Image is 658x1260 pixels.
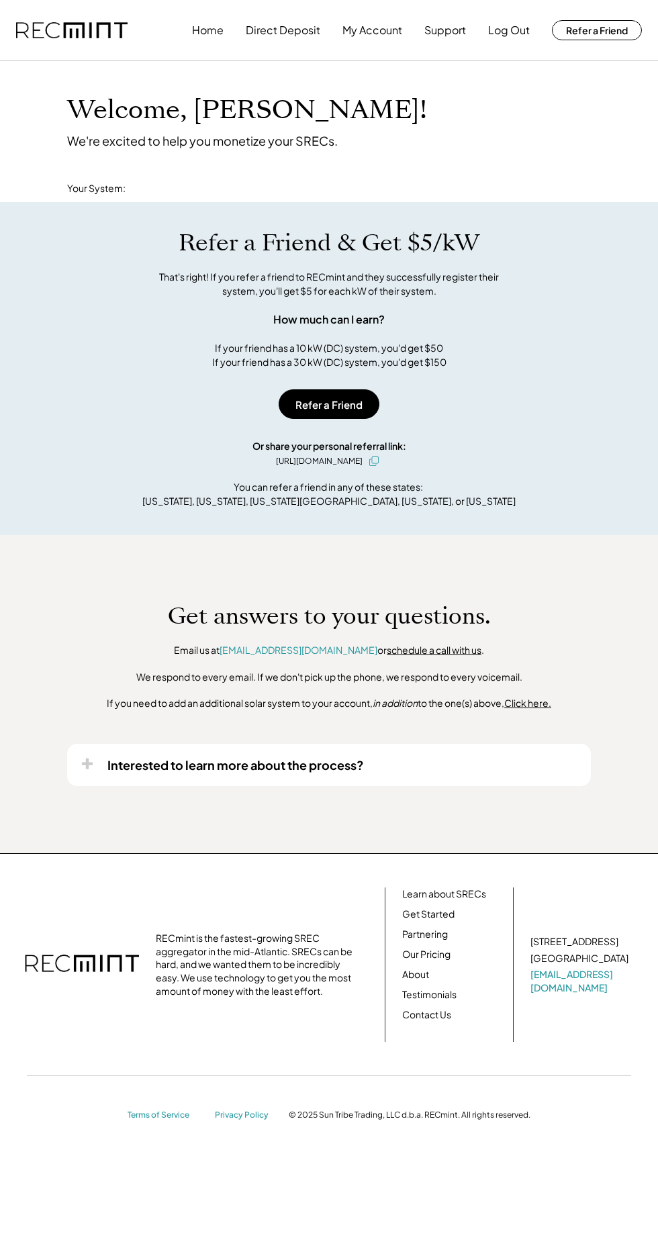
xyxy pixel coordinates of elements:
div: [GEOGRAPHIC_DATA] [530,952,628,965]
h1: Welcome, [PERSON_NAME]! [67,95,427,126]
div: © 2025 Sun Tribe Trading, LLC d.b.a. RECmint. All rights reserved. [289,1110,530,1120]
button: Support [424,17,466,44]
div: How much can I earn? [273,311,385,328]
div: You can refer a friend in any of these states: [US_STATE], [US_STATE], [US_STATE][GEOGRAPHIC_DATA... [142,480,516,508]
a: [EMAIL_ADDRESS][DOMAIN_NAME] [530,968,631,994]
a: Privacy Policy [215,1110,275,1121]
button: Direct Deposit [246,17,320,44]
h1: Refer a Friend & Get $5/kW [179,229,479,257]
button: My Account [342,17,402,44]
h1: Get answers to your questions. [168,602,491,630]
div: If your friend has a 10 kW (DC) system, you'd get $50 If your friend has a 30 kW (DC) system, you... [212,341,446,369]
a: Our Pricing [402,948,451,961]
div: Your System: [67,182,126,195]
div: [URL][DOMAIN_NAME] [276,455,363,467]
div: We're excited to help you monetize your SRECs. [67,133,338,148]
a: Learn about SRECs [402,887,486,901]
a: Terms of Service [128,1110,201,1121]
div: [STREET_ADDRESS] [530,935,618,949]
button: Log Out [488,17,530,44]
em: in addition [373,697,418,709]
a: [EMAIL_ADDRESS][DOMAIN_NAME] [220,644,377,656]
button: Refer a Friend [552,20,642,40]
div: If you need to add an additional solar system to your account, to the one(s) above, [107,697,551,710]
button: Refer a Friend [279,389,379,419]
a: Partnering [402,928,448,941]
a: Contact Us [402,1008,451,1022]
div: We respond to every email. If we don't pick up the phone, we respond to every voicemail. [136,671,522,684]
img: recmint-logotype%403x.png [16,22,128,39]
a: About [402,968,429,981]
button: Home [192,17,224,44]
button: click to copy [366,453,382,469]
div: RECmint is the fastest-growing SREC aggregator in the mid-Atlantic. SRECs can be hard, and we wan... [156,932,357,998]
div: Interested to learn more about the process? [107,757,364,773]
div: Email us at or . [174,644,484,657]
div: That's right! If you refer a friend to RECmint and they successfully register their system, you'l... [144,270,514,298]
a: schedule a call with us [387,644,481,656]
div: Or share your personal referral link: [252,439,406,453]
img: recmint-logotype%403x.png [25,941,139,988]
u: Click here. [504,697,551,709]
a: Testimonials [402,988,457,1002]
a: Get Started [402,908,455,921]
